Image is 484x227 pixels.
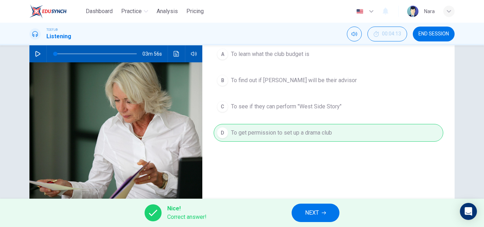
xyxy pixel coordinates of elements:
span: Practice [121,7,142,16]
span: Nice! [167,204,207,213]
span: 03m 56s [142,45,168,62]
span: Analysis [157,7,178,16]
div: Mute [347,27,362,41]
div: Open Intercom Messenger [460,203,477,220]
button: Pricing [184,5,207,18]
button: NEXT [292,204,339,222]
img: Profile picture [407,6,418,17]
button: 00:04:13 [367,27,407,41]
img: en [355,9,364,14]
span: Pricing [186,7,204,16]
button: Click to see the audio transcription [171,45,182,62]
span: Correct answer! [167,213,207,221]
button: Analysis [154,5,181,18]
a: EduSynch logo [29,4,83,18]
span: Dashboard [86,7,113,16]
h1: Listening [46,32,71,41]
button: END SESSION [413,27,455,41]
button: Practice [118,5,151,18]
img: EduSynch logo [29,4,67,18]
span: NEXT [305,208,319,218]
div: ์Nara [424,7,435,16]
div: Hide [367,27,407,41]
span: 00:04:13 [382,31,401,37]
span: TOEFL® [46,27,58,32]
button: Dashboard [83,5,116,18]
span: END SESSION [418,31,449,37]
